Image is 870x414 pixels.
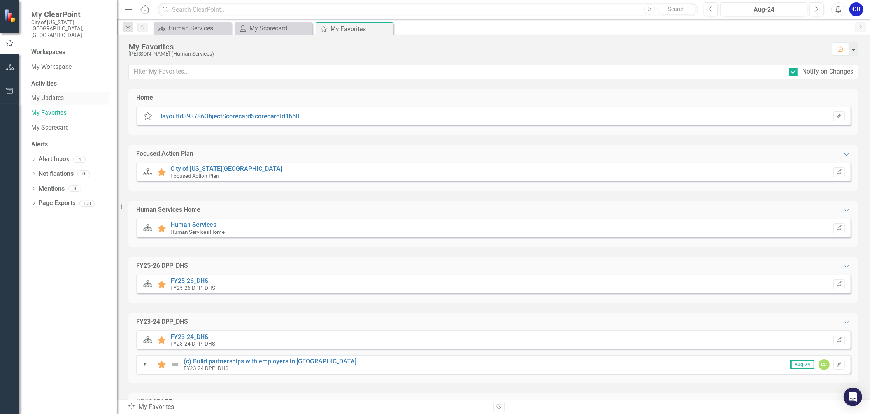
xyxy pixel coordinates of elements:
[136,149,193,158] div: Focused Action Plan
[68,186,81,192] div: 0
[170,173,219,179] small: Focused Action Plan
[723,5,805,14] div: Aug-24
[39,199,75,208] a: Page Exports
[168,23,230,33] div: Human Services
[161,112,299,120] a: layoutId393786ObjectScorecardScorecardId1658
[31,63,109,72] a: My Workspace
[136,93,153,102] div: Home
[31,79,109,88] div: Activities
[170,221,216,228] a: Human Services
[77,170,90,177] div: 0
[170,333,209,340] a: FY23-24_DHS
[249,23,310,33] div: My Scorecard
[31,109,109,118] a: My Favorites
[170,229,225,235] small: Human Services Home
[330,24,391,34] div: My Favorites
[128,403,488,412] div: My Favorites
[136,398,172,407] div: INVIGORATE
[31,140,109,149] div: Alerts
[128,51,824,57] div: [PERSON_NAME] (Human Services)
[657,4,696,15] button: Search
[31,94,109,103] a: My Updates
[833,111,845,121] button: Set Home Page
[39,170,74,179] a: Notifications
[668,6,685,12] span: Search
[4,9,18,23] img: ClearPoint Strategy
[802,67,853,76] div: Notify on Changes
[158,3,698,16] input: Search ClearPoint...
[136,261,188,270] div: FY25-26 DPP_DHS
[237,23,310,33] a: My Scorecard
[136,318,188,326] div: FY23-24 DPP_DHS
[170,360,180,369] img: Not Defined
[170,165,282,172] a: City of [US_STATE][GEOGRAPHIC_DATA]
[170,340,215,347] small: FY23-24 DPP_DHS
[79,200,95,207] div: 108
[39,155,69,164] a: Alert Inbox
[790,360,814,369] span: Aug-24
[184,358,356,365] a: (c) Build partnerships with employers in [GEOGRAPHIC_DATA]
[73,156,86,163] div: 4
[844,388,862,406] div: Open Intercom Messenger
[170,277,209,284] a: FY25-26_DHS
[184,365,228,371] small: FY23-24 DPP_DHS
[31,123,109,132] a: My Scorecard
[31,19,109,38] small: City of [US_STATE][GEOGRAPHIC_DATA], [GEOGRAPHIC_DATA]
[720,2,807,16] button: Aug-24
[128,65,784,79] input: Filter My Favorites...
[31,10,109,19] span: My ClearPoint
[170,285,215,291] small: FY25-26 DPP_DHS
[136,205,200,214] div: Human Services Home
[819,359,830,370] div: CC
[39,184,65,193] a: Mentions
[156,23,230,33] a: Human Services
[849,2,863,16] button: CB
[31,48,65,57] div: Workspaces
[128,42,824,51] div: My Favorites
